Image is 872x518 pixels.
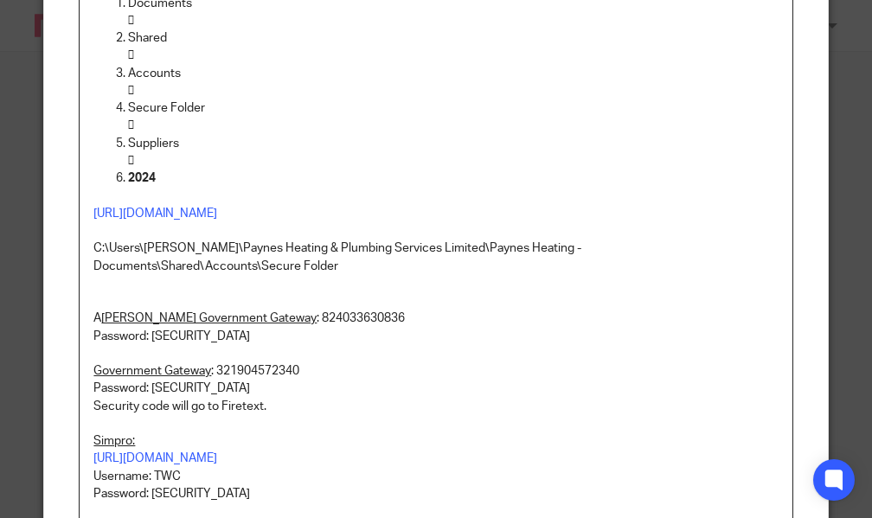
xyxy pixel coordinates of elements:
em:  [128,155,134,167]
p: Username: TWC [93,468,778,485]
p: Shared [128,29,778,47]
u: Simpro: [93,435,135,447]
a: [URL][DOMAIN_NAME] [93,208,217,220]
p: Accounts [128,65,778,82]
em:  [128,85,134,97]
p: Password: [SECURITY_DATA] [93,380,778,397]
p: C:\Users\[PERSON_NAME]\Paynes Heating & Plumbing Services Limited\Paynes Heating - Documents\Shar... [93,240,778,275]
u: [PERSON_NAME] Government Gateway [101,312,317,324]
em:  [128,49,134,61]
u: Government Gateway [93,365,211,377]
a: [URL][DOMAIN_NAME] [93,452,217,464]
p: Suppliers [128,135,778,152]
p: Password: [SECURITY_DATA] [93,328,778,345]
p: : 321904572340 [93,362,778,380]
p: Secure Folder [128,99,778,117]
strong: 2024 [128,172,156,184]
em:  [128,119,134,131]
p: Password: [SECURITY_DATA] [93,485,778,502]
p: A : 824033630836 [93,310,778,327]
p: Security code will go to Firetext. [93,398,778,415]
em:  [128,15,134,27]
